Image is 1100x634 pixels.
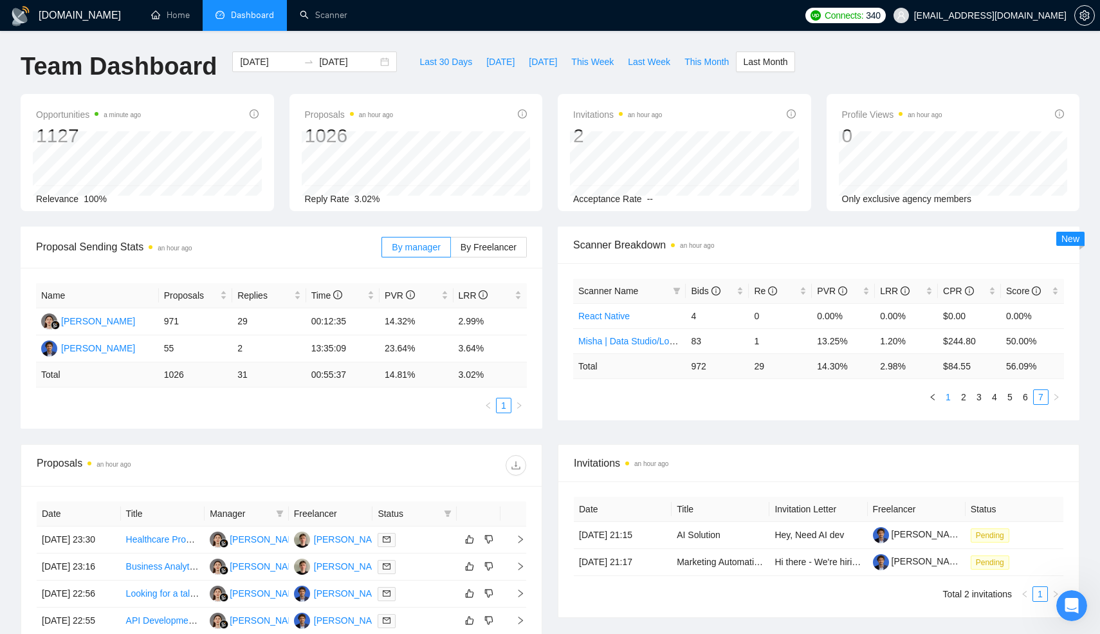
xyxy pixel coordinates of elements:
a: 5 [1003,390,1017,404]
a: Marketing Automation/Integration Project [677,557,839,567]
a: 6 [1018,390,1032,404]
div: Proposals [37,455,282,476]
a: DU[PERSON_NAME] [294,588,388,598]
li: 3 [971,389,987,405]
img: logo [10,6,31,26]
time: an hour ago [680,242,714,249]
td: Total [36,362,159,387]
th: Status [966,497,1063,522]
td: 29 [749,353,812,378]
span: info-circle [768,286,777,295]
td: 0.00% [875,303,938,328]
span: Re [754,286,777,296]
button: Last Week [621,51,677,72]
span: filter [670,281,683,301]
td: 13:35:09 [306,335,380,362]
th: Proposals [159,283,232,308]
a: KK[PERSON_NAME] [210,615,304,625]
td: [DATE] 21:17 [574,549,672,576]
img: DU [294,586,310,602]
span: user [897,11,906,20]
td: 14.30 % [812,353,875,378]
li: 1 [940,389,956,405]
img: gigradar-bm.png [219,539,228,548]
td: [DATE] 22:56 [37,581,121,608]
td: 14.32% [380,308,453,335]
td: 971 [159,308,232,335]
a: KK[PERSON_NAME] [210,588,304,598]
td: 1 [749,328,812,353]
div: [PERSON_NAME] [314,586,388,601]
span: mail [383,617,390,624]
button: left [925,389,940,405]
span: filter [441,504,454,523]
span: info-circle [1032,286,1041,295]
span: dashboard [215,10,225,19]
li: 4 [987,389,1002,405]
a: AI Solution [677,530,720,540]
div: [PERSON_NAME] [61,314,135,328]
td: 00:12:35 [306,308,380,335]
span: Dashboard [231,10,274,21]
span: mail [383,590,390,597]
a: 1 [497,398,511,413]
a: 4 [987,390,1002,404]
button: like [462,532,477,547]
span: Only exclusive agency members [842,194,972,204]
li: 2 [956,389,971,405]
td: 14.81 % [380,362,453,387]
td: $244.80 [938,328,1001,353]
li: 5 [1002,389,1018,405]
span: info-circle [406,290,415,299]
span: info-circle [838,286,847,295]
time: an hour ago [96,461,131,468]
span: like [465,534,474,545]
time: an hour ago [634,460,668,467]
button: download [506,455,526,476]
span: mail [383,563,390,570]
span: Last Month [743,55,787,69]
a: Pending [971,557,1014,567]
th: Date [574,497,672,522]
a: KK[PERSON_NAME] [210,534,304,544]
td: 0 [749,303,812,328]
th: Title [121,501,205,527]
td: 55 [159,335,232,362]
td: 2 [232,335,306,362]
span: right [506,616,525,625]
span: filter [276,510,284,517]
span: to [304,57,314,67]
button: This Month [677,51,736,72]
td: Total [573,353,686,378]
li: 7 [1033,389,1049,405]
li: Next Page [511,398,527,413]
li: 6 [1018,389,1033,405]
a: setting [1074,10,1095,21]
span: 340 [866,8,880,23]
button: like [462,613,477,628]
td: [DATE] 21:15 [574,522,672,549]
span: Last 30 Days [419,55,472,69]
time: an hour ago [158,245,192,252]
th: Freelancer [289,501,373,527]
span: dislike [484,615,493,626]
span: 100% [84,194,107,204]
div: [PERSON_NAME] [61,341,135,355]
a: Misha | Data Studio/Looker [578,336,687,346]
a: API Development Expert Needed for Innovative Project [126,615,346,626]
li: Total 2 invitations [943,586,1012,602]
span: mail [383,536,390,543]
img: c1hXM9bnB2RvzThLaBMv-EFriFBFov-fS4vrx8gLApOf6YtN3vHWnOixsiKQyUVnJ4 [873,554,889,570]
a: [PERSON_NAME] [873,529,966,539]
td: 50.00% [1001,328,1064,353]
span: Hey, Need AI dev [775,530,844,540]
img: DU [294,613,310,629]
button: dislike [481,559,497,574]
img: KK [210,586,226,602]
span: dislike [484,534,493,545]
span: swap-right [304,57,314,67]
span: 3.02% [354,194,380,204]
span: left [929,393,937,401]
th: Manager [205,501,289,527]
th: Replies [232,283,306,308]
